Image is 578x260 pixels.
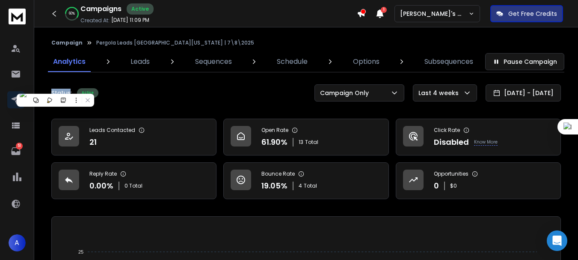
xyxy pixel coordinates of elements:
p: [PERSON_NAME]'s Workspace [400,9,468,18]
div: Active [77,88,98,98]
p: Click Rate [434,127,460,134]
p: 19.05 % [261,180,288,192]
a: 51 [7,143,24,160]
button: Campaign [51,39,83,46]
a: Schedule [272,51,313,72]
p: Reply Rate [89,170,117,177]
p: 61.90 % [261,136,288,148]
img: logo [9,9,26,24]
div: Open Intercom Messenger [547,230,567,251]
button: A [9,234,26,251]
p: 0 Total [124,182,142,189]
p: Leads [130,57,150,67]
p: Analytics [53,57,86,67]
h1: Campaigns [80,4,122,14]
p: 0 [434,180,439,192]
span: 1 [381,7,387,13]
a: Bounce Rate19.05%4Total [223,162,388,199]
span: Total [304,182,317,189]
span: 13 [299,139,303,146]
p: Created At: [80,17,110,24]
p: 21 [89,136,97,148]
p: 51 [16,143,23,149]
a: Analytics [48,51,91,72]
p: 0.00 % [89,180,113,192]
p: Subsequences [424,57,473,67]
button: Get Free Credits [490,5,563,22]
p: Know More [474,139,498,146]
a: Subsequences [419,51,478,72]
p: Sequences [195,57,232,67]
a: Reply Rate0.00%0 Total [51,162,216,199]
p: [DATE] 11:09 PM [111,17,149,24]
p: $ 0 [450,182,457,189]
button: Pause Campaign [485,53,564,70]
p: Opportunities [434,170,468,177]
a: Leads [125,51,155,72]
a: Leads Contacted21 [51,119,216,155]
p: Get Free Credits [508,9,557,18]
p: Status: [51,89,72,97]
p: Last 4 weeks [418,89,462,97]
tspan: 25 [78,249,83,254]
div: Active [127,3,154,15]
a: Click RateDisabledKnow More [396,119,561,155]
p: Disabled [434,136,469,148]
span: Total [305,139,318,146]
p: Schedule [277,57,308,67]
p: Open Rate [261,127,288,134]
p: Options [353,57,379,67]
span: 4 [299,182,302,189]
a: Opportunities0$0 [396,162,561,199]
button: [DATE] - [DATE] [486,84,561,102]
a: Open Rate61.90%13Total [223,119,388,155]
a: Options [348,51,385,72]
p: 60 % [69,11,75,16]
p: Leads Contacted [89,127,135,134]
p: Pergola Leads [GEOGRAPHIC_DATA][US_STATE] | 7\8\2025 [96,39,254,46]
p: Campaign Only [320,89,372,97]
p: Bounce Rate [261,170,295,177]
a: Sequences [190,51,237,72]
